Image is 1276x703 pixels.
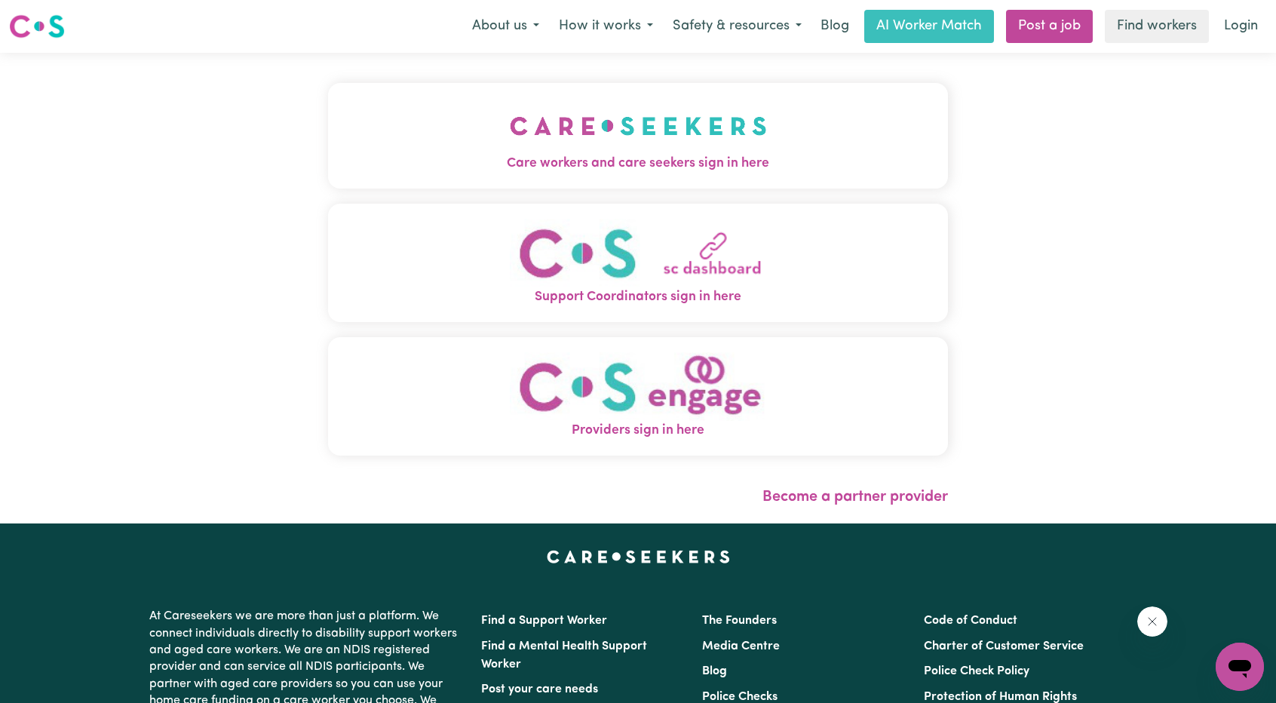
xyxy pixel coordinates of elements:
[462,11,549,42] button: About us
[328,287,948,307] span: Support Coordinators sign in here
[9,13,65,40] img: Careseekers logo
[702,665,727,677] a: Blog
[328,154,948,173] span: Care workers and care seekers sign in here
[547,551,730,563] a: Careseekers home page
[762,490,948,505] a: Become a partner provider
[864,10,994,43] a: AI Worker Match
[1006,10,1093,43] a: Post a job
[702,691,778,703] a: Police Checks
[1216,643,1264,691] iframe: Button to launch messaging window
[1215,10,1267,43] a: Login
[663,11,811,42] button: Safety & resources
[9,11,91,23] span: Need any help?
[924,615,1017,627] a: Code of Conduct
[1137,606,1167,637] iframe: Close message
[481,640,647,671] a: Find a Mental Health Support Worker
[702,640,780,652] a: Media Centre
[924,640,1084,652] a: Charter of Customer Service
[328,83,948,189] button: Care workers and care seekers sign in here
[1105,10,1209,43] a: Find workers
[924,665,1029,677] a: Police Check Policy
[811,10,858,43] a: Blog
[328,337,948,456] button: Providers sign in here
[924,691,1077,703] a: Protection of Human Rights
[481,683,598,695] a: Post your care needs
[328,204,948,322] button: Support Coordinators sign in here
[9,9,65,44] a: Careseekers logo
[328,421,948,441] span: Providers sign in here
[549,11,663,42] button: How it works
[702,615,777,627] a: The Founders
[481,615,607,627] a: Find a Support Worker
